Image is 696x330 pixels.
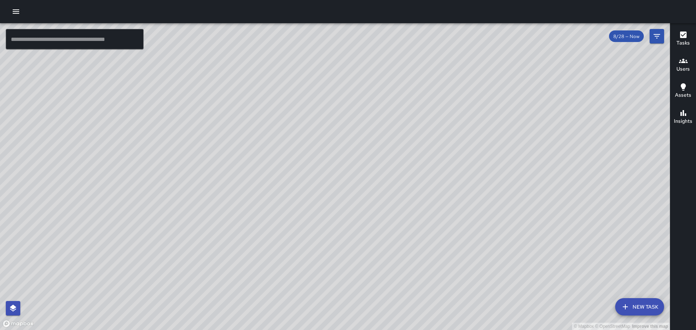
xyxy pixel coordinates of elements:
h6: Assets [675,91,691,99]
button: Filters [650,29,664,43]
span: 8/28 — Now [609,33,644,39]
button: Assets [670,78,696,104]
button: Users [670,52,696,78]
h6: Insights [674,117,692,125]
h6: Tasks [676,39,690,47]
button: Insights [670,104,696,130]
button: Tasks [670,26,696,52]
button: New Task [615,298,664,316]
h6: Users [676,65,690,73]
